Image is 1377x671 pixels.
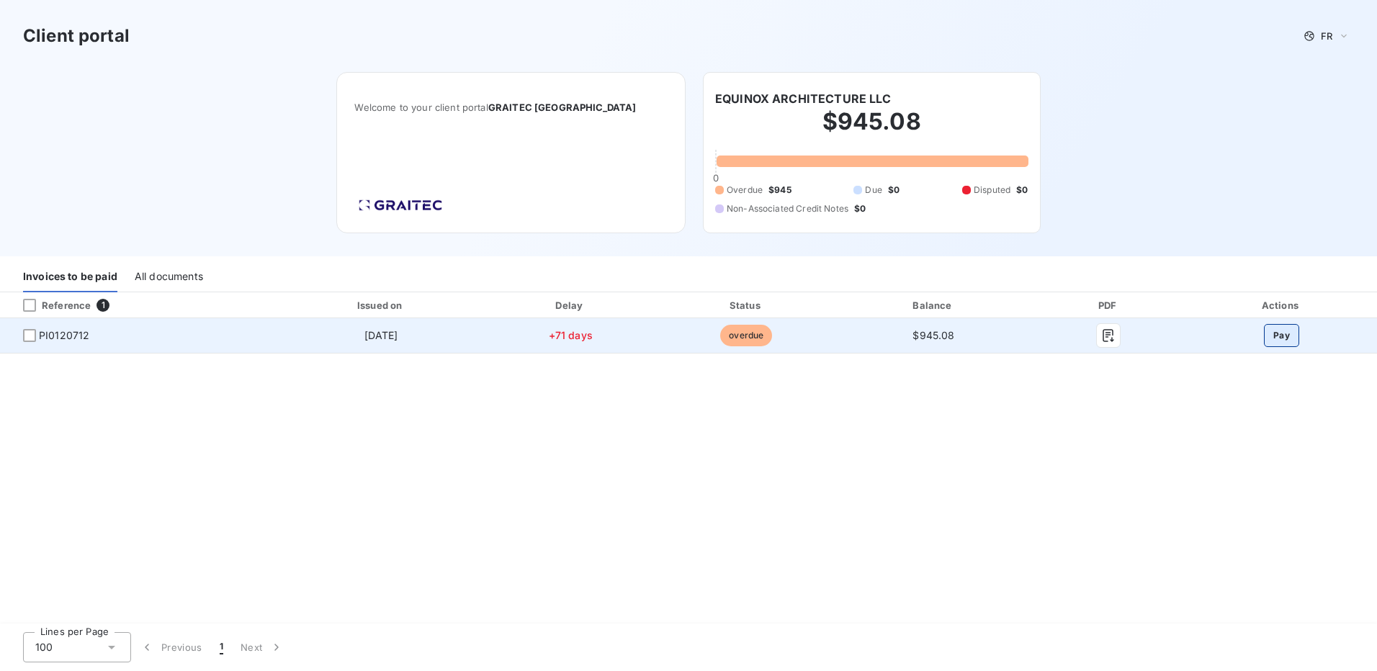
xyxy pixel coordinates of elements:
[715,107,1028,150] h2: $945.08
[232,632,292,662] button: Next
[97,299,109,312] span: 1
[768,184,791,197] span: $945
[211,632,232,662] button: 1
[280,298,481,312] div: Issued on
[35,640,53,654] span: 100
[364,329,398,341] span: [DATE]
[660,298,833,312] div: Status
[1016,184,1028,197] span: $0
[1189,298,1374,312] div: Actions
[720,325,772,346] span: overdue
[131,632,211,662] button: Previous
[727,202,848,215] span: Non-Associated Credit Notes
[549,329,593,341] span: +71 days
[39,328,89,343] span: PI0120712
[727,184,763,197] span: Overdue
[1034,298,1183,312] div: PDF
[488,102,637,113] span: GRAITEC [GEOGRAPHIC_DATA]
[839,298,1028,312] div: Balance
[220,640,223,654] span: 1
[135,262,203,292] div: All documents
[912,329,954,341] span: $945.08
[865,184,882,197] span: Due
[1264,324,1299,347] button: Pay
[23,23,130,49] h3: Client portal
[715,90,892,107] h6: EQUINOX ARCHITECTURE LLC
[713,172,719,184] span: 0
[12,299,91,312] div: Reference
[854,202,866,215] span: $0
[354,195,447,215] img: Company logo
[1321,30,1332,42] span: FR
[354,102,668,113] span: Welcome to your client portal
[488,298,654,312] div: Delay
[23,262,117,292] div: Invoices to be paid
[888,184,900,197] span: $0
[974,184,1010,197] span: Disputed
